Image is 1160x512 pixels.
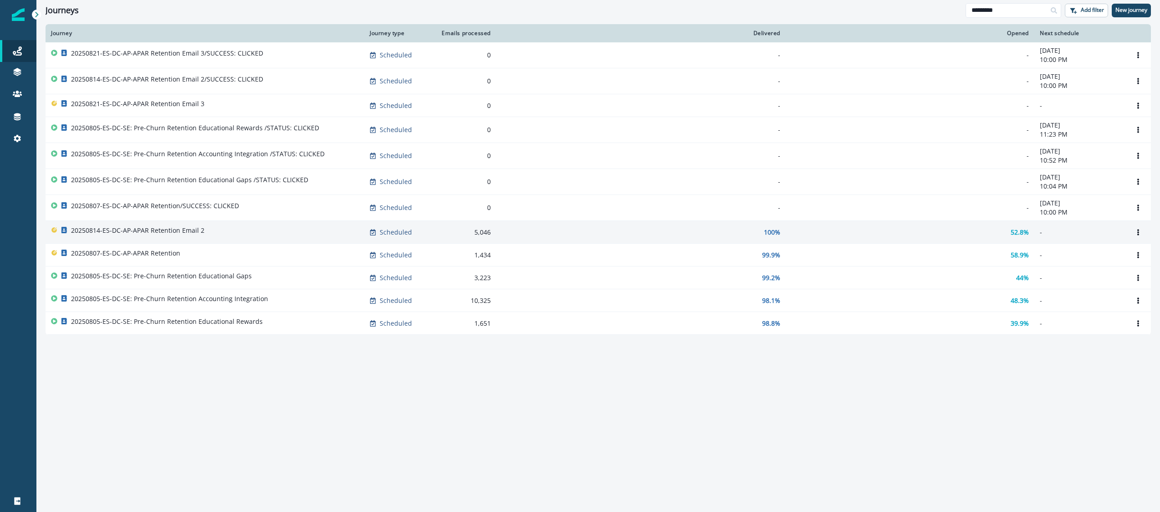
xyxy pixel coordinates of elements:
[791,51,1029,60] div: -
[438,273,491,282] div: 3,223
[438,77,491,86] div: 0
[46,221,1151,244] a: 20250814-ES-DC-AP-APAR Retention Email 2Scheduled5,046100%52.8%-Options
[46,289,1151,312] a: 20250805-ES-DC-SE: Pre-Churn Retention Accounting IntegrationScheduled10,32598.1%48.3%-Options
[1131,175,1145,189] button: Options
[502,77,780,86] div: -
[1011,251,1029,260] p: 58.9%
[438,203,491,212] div: 0
[438,319,491,328] div: 1,651
[46,94,1151,117] a: 20250821-ES-DC-AP-APAR Retention Email 3Scheduled0---Options
[380,151,412,160] p: Scheduled
[791,101,1029,110] div: -
[438,228,491,237] div: 5,046
[51,30,359,37] div: Journey
[71,271,252,281] p: 20250805-ES-DC-SE: Pre-Churn Retention Educational Gaps
[502,177,780,186] div: -
[502,30,780,37] div: Delivered
[438,125,491,134] div: 0
[380,251,412,260] p: Scheduled
[791,125,1029,134] div: -
[762,296,780,305] p: 98.1%
[438,30,491,37] div: Emails processed
[1131,248,1145,262] button: Options
[1131,99,1145,113] button: Options
[380,228,412,237] p: Scheduled
[380,125,412,134] p: Scheduled
[46,5,79,15] h1: Journeys
[380,177,412,186] p: Scheduled
[380,51,412,60] p: Scheduled
[438,251,491,260] div: 1,434
[1131,149,1145,163] button: Options
[1040,147,1120,156] p: [DATE]
[1040,173,1120,182] p: [DATE]
[71,226,204,235] p: 20250814-ES-DC-AP-APAR Retention Email 2
[502,51,780,60] div: -
[1040,130,1120,139] p: 11:23 PM
[502,151,780,160] div: -
[1131,317,1145,330] button: Options
[46,143,1151,169] a: 20250805-ES-DC-SE: Pre-Churn Retention Accounting Integration /STATUS: CLICKEDScheduled0--[DATE]1...
[1131,48,1145,62] button: Options
[502,125,780,134] div: -
[1040,72,1120,81] p: [DATE]
[71,123,319,133] p: 20250805-ES-DC-SE: Pre-Churn Retention Educational Rewards /STATUS: CLICKED
[791,203,1029,212] div: -
[1040,55,1120,64] p: 10:00 PM
[1131,201,1145,215] button: Options
[380,319,412,328] p: Scheduled
[12,8,25,21] img: Inflection
[370,30,427,37] div: Journey type
[46,42,1151,68] a: 20250821-ES-DC-AP-APAR Retention Email 3/SUCCESS: CLICKEDScheduled0--[DATE]10:00 PMOptions
[46,169,1151,195] a: 20250805-ES-DC-SE: Pre-Churn Retention Educational Gaps /STATUS: CLICKEDScheduled0--[DATE]10:04 P...
[1081,7,1104,13] p: Add filter
[762,251,780,260] p: 99.9%
[791,30,1029,37] div: Opened
[1040,182,1120,191] p: 10:04 PM
[1040,30,1120,37] div: Next schedule
[764,228,780,237] p: 100%
[1011,296,1029,305] p: 48.3%
[380,296,412,305] p: Scheduled
[1065,4,1108,17] button: Add filter
[1112,4,1151,17] button: New journey
[380,77,412,86] p: Scheduled
[46,68,1151,94] a: 20250814-ES-DC-AP-APAR Retention Email 2/SUCCESS: CLICKEDScheduled0--[DATE]10:00 PMOptions
[1131,271,1145,285] button: Options
[1115,7,1147,13] p: New journey
[791,177,1029,186] div: -
[71,201,239,210] p: 20250807-ES-DC-AP-APAR Retention/SUCCESS: CLICKED
[438,296,491,305] div: 10,325
[1040,208,1120,217] p: 10:00 PM
[1040,121,1120,130] p: [DATE]
[1040,228,1120,237] p: -
[1040,251,1120,260] p: -
[762,273,780,282] p: 99.2%
[46,266,1151,289] a: 20250805-ES-DC-SE: Pre-Churn Retention Educational GapsScheduled3,22399.2%44%-Options
[1040,319,1120,328] p: -
[46,312,1151,335] a: 20250805-ES-DC-SE: Pre-Churn Retention Educational RewardsScheduled1,65198.8%39.9%-Options
[791,151,1029,160] div: -
[1011,319,1029,328] p: 39.9%
[46,117,1151,143] a: 20250805-ES-DC-SE: Pre-Churn Retention Educational Rewards /STATUS: CLICKEDScheduled0--[DATE]11:2...
[1040,273,1120,282] p: -
[438,51,491,60] div: 0
[1131,74,1145,88] button: Options
[502,101,780,110] div: -
[71,99,204,108] p: 20250821-ES-DC-AP-APAR Retention Email 3
[438,101,491,110] div: 0
[46,244,1151,266] a: 20250807-ES-DC-AP-APAR RetentionScheduled1,43499.9%58.9%-Options
[380,273,412,282] p: Scheduled
[71,75,263,84] p: 20250814-ES-DC-AP-APAR Retention Email 2/SUCCESS: CLICKED
[438,177,491,186] div: 0
[1040,46,1120,55] p: [DATE]
[71,317,263,326] p: 20250805-ES-DC-SE: Pre-Churn Retention Educational Rewards
[71,175,308,184] p: 20250805-ES-DC-SE: Pre-Churn Retention Educational Gaps /STATUS: CLICKED
[1011,228,1029,237] p: 52.8%
[71,294,268,303] p: 20250805-ES-DC-SE: Pre-Churn Retention Accounting Integration
[762,319,780,328] p: 98.8%
[1040,101,1120,110] p: -
[1131,225,1145,239] button: Options
[380,203,412,212] p: Scheduled
[438,151,491,160] div: 0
